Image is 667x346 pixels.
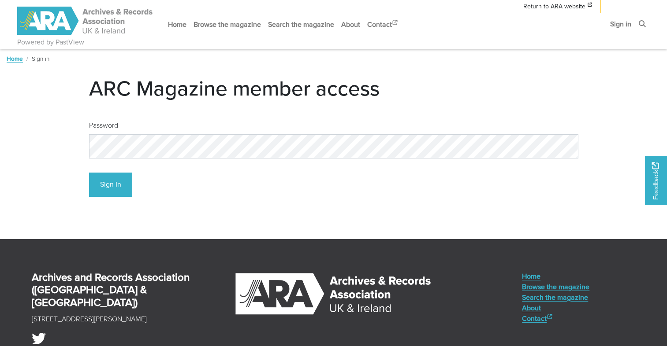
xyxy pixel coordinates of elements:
a: Home [522,271,589,281]
a: Powered by PastView [17,37,84,48]
img: Archives & Records Association (UK & Ireland) [234,271,432,317]
a: Home [7,54,23,63]
a: Contact [522,313,589,324]
strong: Archives and Records Association ([GEOGRAPHIC_DATA] & [GEOGRAPHIC_DATA]) [32,269,190,310]
a: Contact [364,13,402,36]
a: ARA - ARC Magazine | Powered by PastView logo [17,2,154,40]
span: Return to ARA website [523,2,585,11]
button: Sign In [89,173,132,197]
a: Home [164,13,190,36]
span: Sign in [32,54,49,63]
span: Feedback [650,162,661,199]
a: About [522,302,589,313]
a: Browse the magazine [522,281,589,292]
p: [STREET_ADDRESS][PERSON_NAME] [32,314,147,324]
a: Sign in [607,12,635,36]
label: Password [89,120,118,131]
a: Search the magazine [265,13,338,36]
a: Browse the magazine [190,13,265,36]
h1: ARC Magazine member access [89,75,578,101]
a: Would you like to provide feedback? [645,156,667,205]
a: About [338,13,364,36]
a: Search the magazine [522,292,589,302]
img: ARA - ARC Magazine | Powered by PastView [17,7,154,35]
